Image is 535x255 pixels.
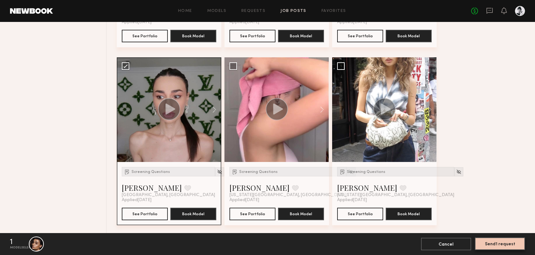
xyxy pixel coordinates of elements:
div: Applied [DATE] [122,20,216,25]
button: Book Model [386,208,432,220]
span: [GEOGRAPHIC_DATA], [GEOGRAPHIC_DATA] [122,193,215,198]
button: See Portfolio [337,30,383,42]
button: Cancel [421,238,471,250]
span: Screening Questions [131,170,170,174]
a: [PERSON_NAME] [122,183,182,193]
button: See Portfolio [229,208,275,220]
button: See Portfolio [337,208,383,220]
img: Submission Icon [339,169,346,175]
div: Applied [DATE] [229,198,324,203]
div: Applied [DATE] [229,20,324,25]
a: Book Model [170,211,216,216]
span: [US_STATE][GEOGRAPHIC_DATA], [GEOGRAPHIC_DATA] [337,193,454,198]
a: Book Model [386,33,432,38]
span: [US_STATE][GEOGRAPHIC_DATA], [GEOGRAPHIC_DATA] [229,193,347,198]
img: Submission Icon [124,169,130,175]
div: 1 [10,238,13,246]
a: Job Posts [280,9,306,13]
button: Send1 request [475,237,525,250]
img: Submission Icon [232,169,238,175]
button: Book Model [170,30,216,42]
img: Unhide Model [456,169,461,174]
div: model selected [10,246,37,250]
div: Applied [DATE] [337,20,432,25]
a: Book Model [386,211,432,216]
div: Applied [DATE] [122,198,216,203]
div: Applied [DATE] [337,198,432,203]
img: Unhide Model [217,169,222,174]
button: Book Model [278,208,324,220]
a: Send1 request [475,238,525,250]
a: Book Model [278,33,324,38]
a: Favorites [322,9,346,13]
a: Book Model [278,211,324,216]
a: Models [207,9,226,13]
button: See Portfolio [122,208,168,220]
a: Requests [241,9,265,13]
a: [PERSON_NAME] [229,183,290,193]
button: Book Model [170,208,216,220]
button: Book Model [386,30,432,42]
button: Book Model [278,30,324,42]
button: See Portfolio [122,30,168,42]
span: Screening Questions [239,170,278,174]
a: Book Model [170,33,216,38]
a: Home [178,9,192,13]
span: Screening Questions [347,170,385,174]
a: [PERSON_NAME] [337,183,397,193]
button: See Portfolio [229,30,275,42]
